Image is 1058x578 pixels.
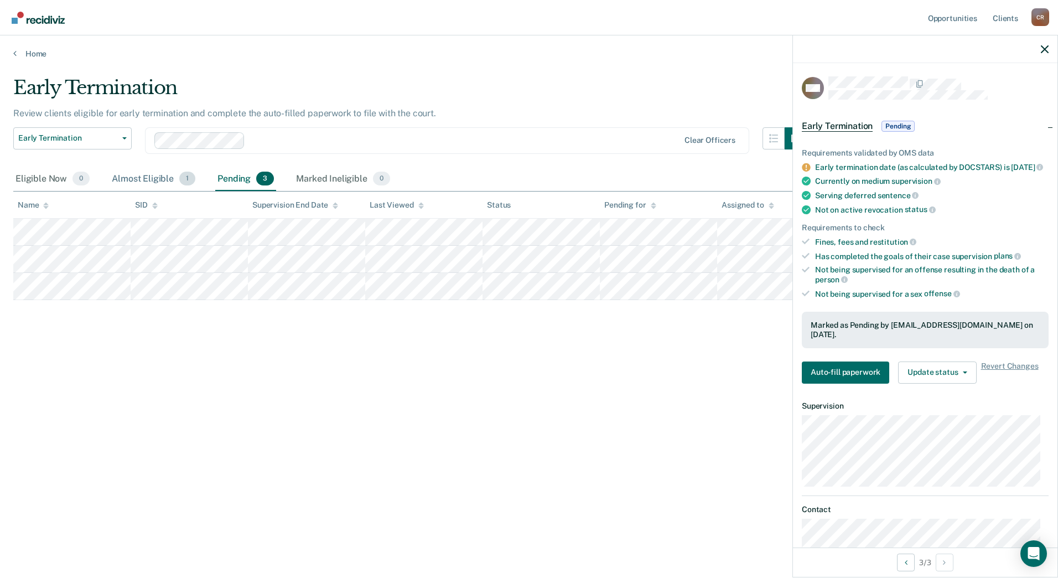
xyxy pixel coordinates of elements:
[802,362,889,384] button: Auto-fill paperwork
[891,177,940,185] span: supervision
[870,238,916,246] span: restitution
[1020,540,1047,567] div: Open Intercom Messenger
[370,200,423,210] div: Last Viewed
[898,362,976,384] button: Update status
[878,191,919,200] span: sentence
[815,289,1049,299] div: Not being supervised for a sex
[252,200,338,210] div: Supervision End Date
[604,200,656,210] div: Pending for
[815,176,1049,186] div: Currently on medium
[110,167,198,192] div: Almost Eligible
[936,554,953,571] button: Next Opportunity
[1031,8,1049,26] div: C R
[905,205,936,214] span: status
[13,167,92,192] div: Eligible Now
[13,108,436,118] p: Review clients eligible for early termination and complete the auto-filled paperwork to file with...
[793,548,1057,577] div: 3 / 3
[815,275,848,284] span: person
[815,251,1049,261] div: Has completed the goals of their case supervision
[135,200,158,210] div: SID
[215,167,276,192] div: Pending
[802,223,1049,233] div: Requirements to check
[802,362,894,384] a: Navigate to form link
[487,200,511,210] div: Status
[256,172,274,186] span: 3
[802,148,1049,158] div: Requirements validated by OMS data
[994,251,1021,260] span: plans
[793,109,1057,144] div: Early TerminationPending
[897,554,915,571] button: Previous Opportunity
[18,200,49,210] div: Name
[18,133,118,143] span: Early Termination
[815,190,1049,200] div: Serving deferred
[13,49,1045,59] a: Home
[684,136,735,145] div: Clear officers
[881,121,915,132] span: Pending
[13,76,807,108] div: Early Termination
[815,162,1049,172] div: Early termination date (as calculated by DOCSTARS) is [DATE]
[1031,8,1049,26] button: Profile dropdown button
[722,200,774,210] div: Assigned to
[294,167,392,192] div: Marked Ineligible
[802,505,1049,514] dt: Contact
[815,205,1049,215] div: Not on active revocation
[815,265,1049,284] div: Not being supervised for an offense resulting in the death of a
[802,401,1049,411] dt: Supervision
[924,289,960,298] span: offense
[12,12,65,24] img: Recidiviz
[811,321,1040,339] div: Marked as Pending by [EMAIL_ADDRESS][DOMAIN_NAME] on [DATE].
[981,362,1039,384] span: Revert Changes
[373,172,390,186] span: 0
[802,121,873,132] span: Early Termination
[815,237,1049,247] div: Fines, fees and
[72,172,90,186] span: 0
[179,172,195,186] span: 1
